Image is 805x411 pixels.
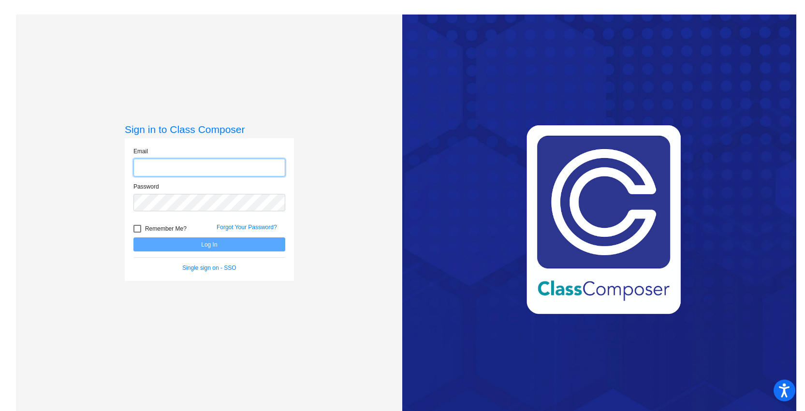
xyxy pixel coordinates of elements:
span: Remember Me? [145,223,187,235]
label: Password [133,182,159,191]
a: Forgot Your Password? [217,224,277,231]
label: Email [133,147,148,156]
button: Log In [133,237,285,251]
h3: Sign in to Class Composer [125,123,294,135]
a: Single sign on - SSO [182,264,236,271]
